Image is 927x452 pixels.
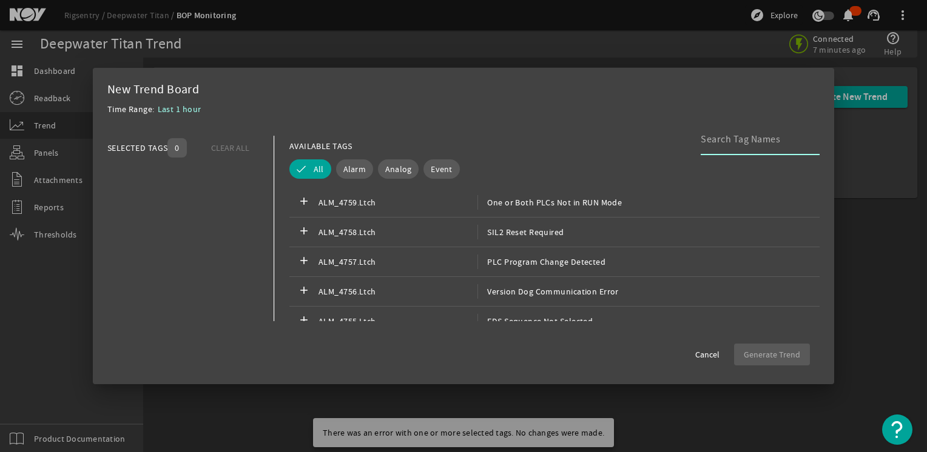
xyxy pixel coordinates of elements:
span: ALM_4759.Ltch [319,195,477,210]
span: 0 [175,142,179,154]
span: Alarm [343,163,366,175]
span: Cancel [695,348,720,361]
mat-icon: add [297,225,311,239]
span: One or Both PLCs Not in RUN Mode [477,195,622,210]
span: ALM_4756.Ltch [319,284,477,299]
span: All [314,163,324,175]
input: Search Tag Names [701,132,810,147]
span: Analog [385,163,412,175]
span: Version Dog Communication Error [477,284,619,299]
span: ALM_4757.Ltch [319,254,477,269]
button: Open Resource Center [882,414,912,445]
mat-icon: add [297,254,311,269]
span: SIL2 Reset Required [477,225,564,239]
div: AVAILABLE TAGS [289,139,352,153]
div: New Trend Board [107,82,820,97]
mat-icon: add [297,195,311,210]
div: SELECTED TAGS [107,141,168,155]
span: ALM_4755.Ltch [319,314,477,328]
mat-icon: add [297,284,311,299]
mat-icon: add [297,314,311,328]
button: Cancel [686,344,729,365]
span: PLC Program Change Detected [477,254,605,269]
span: ALM_4758.Ltch [319,225,477,239]
span: Event [431,163,452,175]
span: Last 1 hour [158,104,201,115]
div: Time Range: [107,102,158,124]
span: EDS Sequence Not Selected [477,314,593,328]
